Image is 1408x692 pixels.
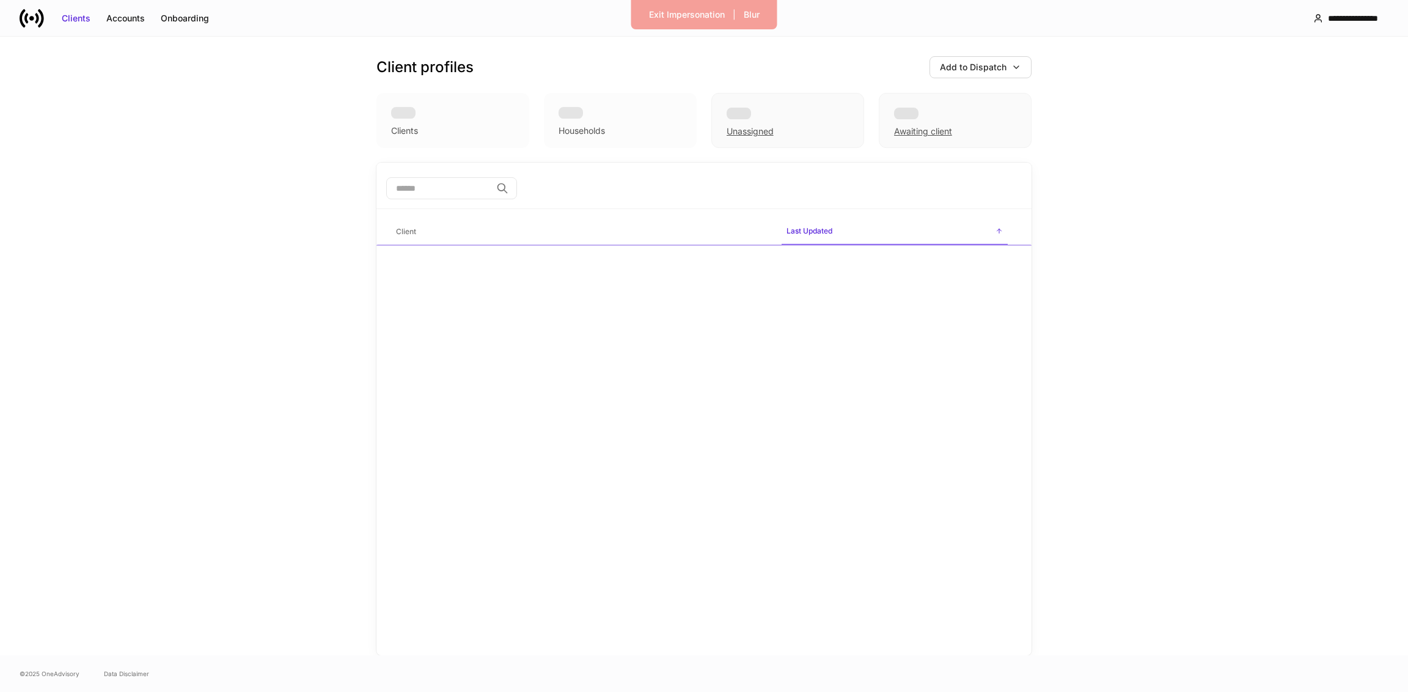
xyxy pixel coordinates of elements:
[649,9,725,21] div: Exit Impersonation
[727,125,774,138] div: Unassigned
[879,93,1032,148] div: Awaiting client
[104,669,149,679] a: Data Disclaimer
[787,225,832,237] h6: Last Updated
[744,9,760,21] div: Blur
[98,9,153,28] button: Accounts
[54,9,98,28] button: Clients
[62,12,90,24] div: Clients
[161,12,209,24] div: Onboarding
[782,219,1008,245] span: Last Updated
[894,125,952,138] div: Awaiting client
[20,669,79,679] span: © 2025 OneAdvisory
[641,5,733,24] button: Exit Impersonation
[559,125,605,137] div: Households
[153,9,217,28] button: Onboarding
[391,125,418,137] div: Clients
[940,61,1007,73] div: Add to Dispatch
[376,57,474,77] h3: Client profiles
[736,5,768,24] button: Blur
[930,56,1032,78] button: Add to Dispatch
[711,93,864,148] div: Unassigned
[396,226,416,237] h6: Client
[391,219,772,245] span: Client
[106,12,145,24] div: Accounts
